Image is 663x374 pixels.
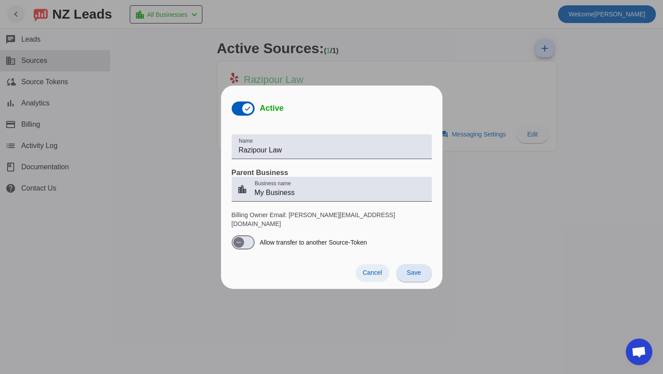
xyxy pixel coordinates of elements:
div: Open chat [626,339,652,365]
label: Allow transfer to another Source-Token [258,238,367,247]
mat-icon: location_city [232,184,253,195]
span: Cancel [363,269,382,276]
span: Save [407,269,421,276]
button: Cancel [356,264,389,282]
button: Save [396,264,432,282]
span: Active [260,104,284,113]
mat-label: Name [239,138,253,144]
p: Billing Owner Email: [PERSON_NAME][EMAIL_ADDRESS][DOMAIN_NAME] [232,210,432,228]
mat-label: Business name [255,180,291,186]
h3: Parent Business [232,168,432,177]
